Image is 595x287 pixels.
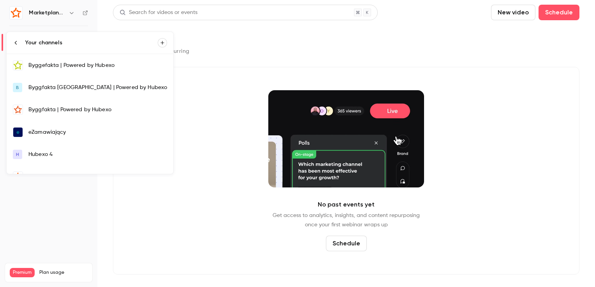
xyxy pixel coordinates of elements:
[16,84,19,91] span: B
[13,172,23,181] img: Marketplanet | Powered by Hubexo
[28,106,167,114] div: Byggfakta | Powered by Hubexo
[13,128,23,137] img: eZamawiający
[25,39,158,47] div: Your channels
[28,61,167,69] div: Byggefakta | Powered by Hubexo
[28,150,167,158] div: Hubexo 4
[13,105,23,114] img: Byggfakta | Powered by Hubexo
[28,84,167,91] div: Byggfakta [GEOGRAPHIC_DATA] | Powered by Hubexo
[28,128,167,136] div: eZamawiający
[16,151,19,158] span: H
[28,173,167,180] div: Marketplanet | Powered by Hubexo
[13,61,23,70] img: Byggefakta | Powered by Hubexo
